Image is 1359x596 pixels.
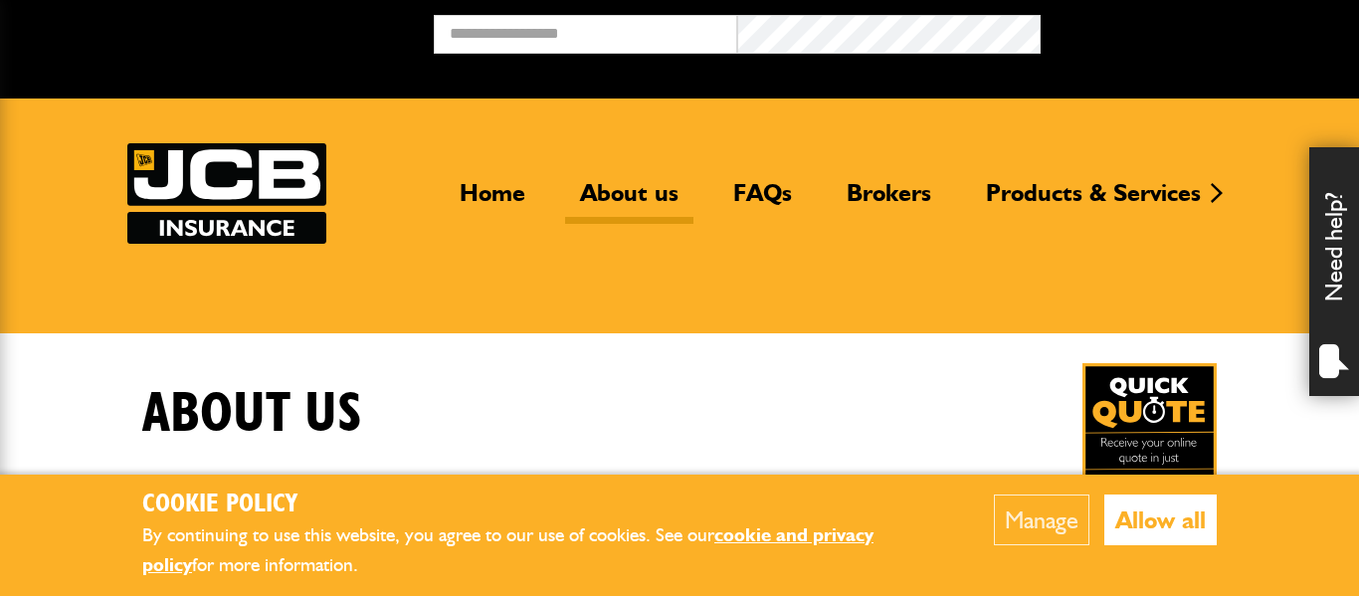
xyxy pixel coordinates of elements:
[142,490,933,520] h2: Cookie Policy
[832,178,946,224] a: Brokers
[1082,363,1217,497] img: Quick Quote
[1041,15,1344,46] button: Broker Login
[142,520,933,581] p: By continuing to use this website, you agree to our use of cookies. See our for more information.
[1104,495,1217,545] button: Allow all
[565,178,693,224] a: About us
[1082,363,1217,497] a: Get your insurance quote in just 2-minutes
[142,381,362,448] h1: About us
[994,495,1089,545] button: Manage
[127,143,326,244] a: JCB Insurance Services
[1309,147,1359,396] div: Need help?
[971,178,1216,224] a: Products & Services
[445,178,540,224] a: Home
[718,178,807,224] a: FAQs
[127,143,326,244] img: JCB Insurance Services logo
